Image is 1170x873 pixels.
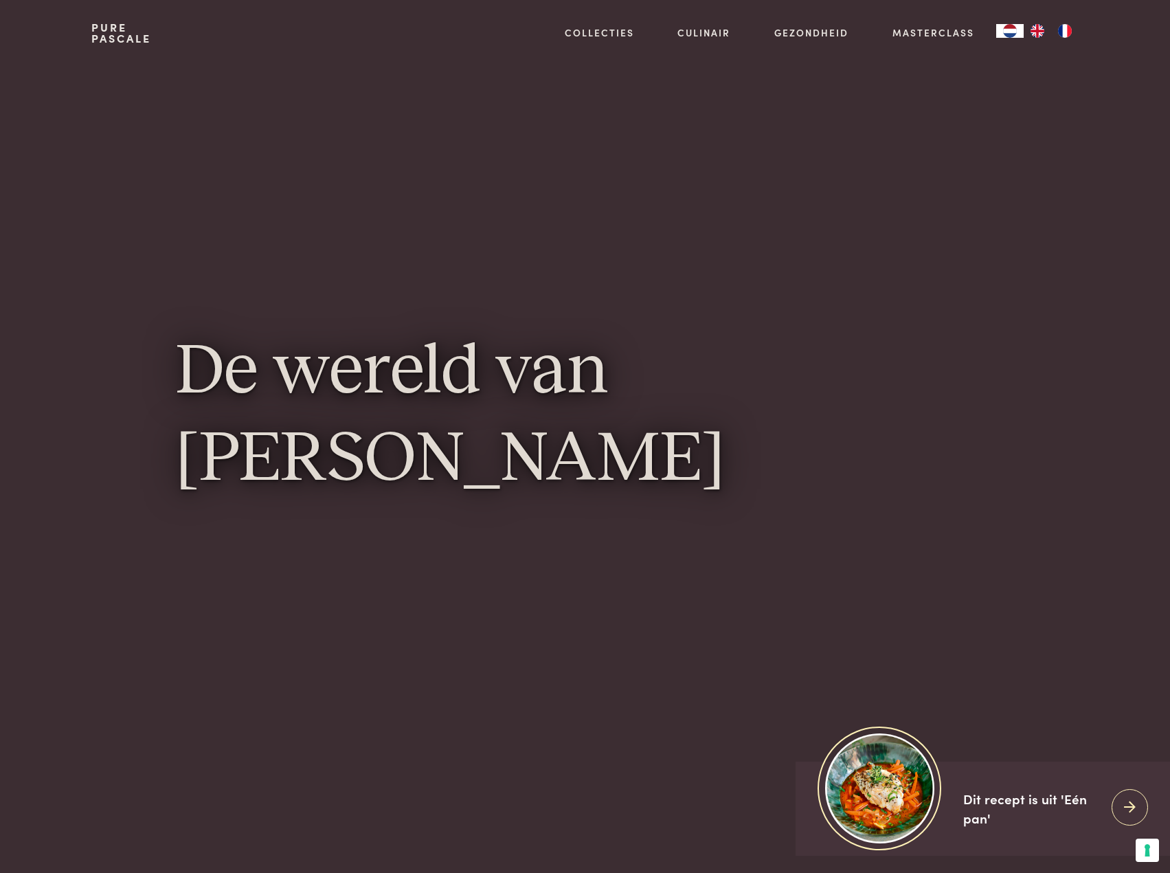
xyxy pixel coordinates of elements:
img: https://admin.purepascale.com/wp-content/uploads/2025/08/home_recept_link.jpg [825,733,934,843]
a: EN [1024,24,1051,38]
button: Uw voorkeuren voor toestemming voor trackingtechnologieën [1136,839,1159,862]
div: Dit recept is uit 'Eén pan' [963,789,1101,828]
div: Language [996,24,1024,38]
a: NL [996,24,1024,38]
a: Gezondheid [774,25,848,40]
a: PurePascale [91,22,151,44]
ul: Language list [1024,24,1079,38]
a: https://admin.purepascale.com/wp-content/uploads/2025/08/home_recept_link.jpg Dit recept is uit '... [796,762,1170,856]
a: FR [1051,24,1079,38]
a: Culinair [677,25,730,40]
a: Masterclass [892,25,974,40]
aside: Language selected: Nederlands [996,24,1079,38]
a: Collecties [565,25,634,40]
h1: De wereld van [PERSON_NAME] [176,329,995,505]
